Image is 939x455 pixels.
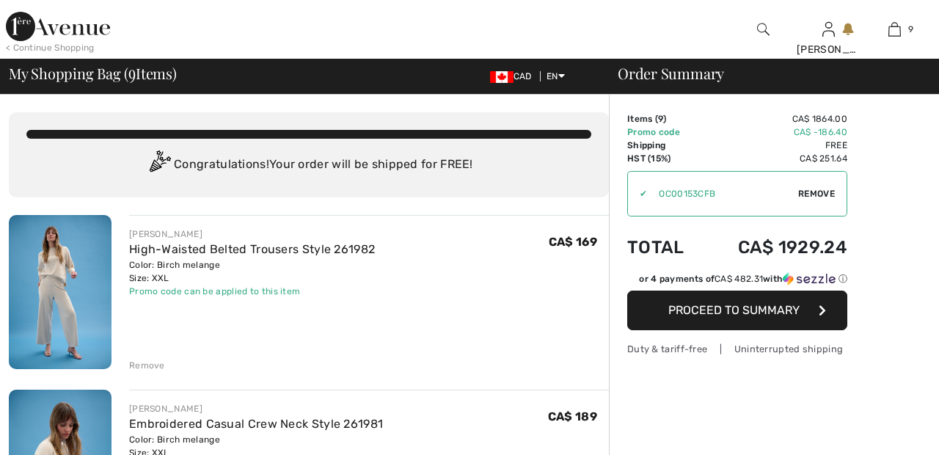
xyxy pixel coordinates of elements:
input: Promo code [647,172,798,216]
img: High-Waisted Belted Trousers Style 261982 [9,215,112,369]
div: Order Summary [600,66,930,81]
img: 1ère Avenue [6,12,110,41]
div: Remove [129,359,165,372]
div: Promo code can be applied to this item [129,285,375,298]
td: CA$ 251.64 [702,152,847,165]
span: Proceed to Summary [668,303,800,317]
span: Remove [798,187,835,200]
div: < Continue Shopping [6,41,95,54]
span: 9 [128,62,136,81]
span: CAD [490,71,538,81]
span: My Shopping Bag ( Items) [9,66,177,81]
img: My Bag [888,21,901,38]
img: Canadian Dollar [490,71,514,83]
div: ✔ [628,187,647,200]
span: EN [547,71,565,81]
span: CA$ 189 [548,409,597,423]
div: Duty & tariff-free | Uninterrupted shipping [627,342,847,356]
a: High-Waisted Belted Trousers Style 261982 [129,242,375,256]
div: or 4 payments ofCA$ 482.31withSezzle Click to learn more about Sezzle [627,272,847,291]
td: HST (15%) [627,152,702,165]
a: Embroidered Casual Crew Neck Style 261981 [129,417,383,431]
td: CA$ -186.40 [702,125,847,139]
span: 9 [908,23,913,36]
td: Items ( ) [627,112,702,125]
div: [PERSON_NAME] [797,42,861,57]
td: Free [702,139,847,152]
td: Total [627,222,702,272]
span: CA$ 169 [549,235,597,249]
span: CA$ 482.31 [715,274,763,284]
a: 9 [862,21,927,38]
a: Sign In [822,22,835,36]
td: Promo code [627,125,702,139]
img: Sezzle [783,272,836,285]
div: [PERSON_NAME] [129,227,375,241]
span: 9 [658,114,663,124]
img: search the website [757,21,770,38]
div: or 4 payments of with [639,272,847,285]
td: Shipping [627,139,702,152]
div: Congratulations! Your order will be shipped for FREE! [26,150,591,180]
td: CA$ 1929.24 [702,222,847,272]
img: Congratulation2.svg [145,150,174,180]
td: CA$ 1864.00 [702,112,847,125]
div: [PERSON_NAME] [129,402,383,415]
img: My Info [822,21,835,38]
button: Proceed to Summary [627,291,847,330]
div: Color: Birch melange Size: XXL [129,258,375,285]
